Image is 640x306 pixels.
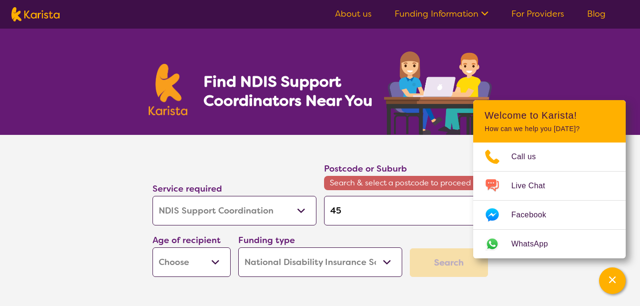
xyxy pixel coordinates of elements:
[324,176,488,190] span: Search & select a postcode to proceed
[324,196,488,225] input: Type
[511,208,558,222] span: Facebook
[473,143,626,258] ul: Choose channel
[599,267,626,294] button: Channel Menu
[473,100,626,258] div: Channel Menu
[511,179,557,193] span: Live Chat
[335,8,372,20] a: About us
[238,235,295,246] label: Funding type
[485,125,614,133] p: How can we help you [DATE]?
[485,110,614,121] h2: Welcome to Karista!
[511,237,559,251] span: WhatsApp
[11,7,60,21] img: Karista logo
[511,8,564,20] a: For Providers
[384,51,492,135] img: support-coordination
[587,8,606,20] a: Blog
[395,8,488,20] a: Funding Information
[152,183,222,194] label: Service required
[152,235,221,246] label: Age of recipient
[324,163,407,174] label: Postcode or Suburb
[511,150,548,164] span: Call us
[149,64,188,115] img: Karista logo
[473,230,626,258] a: Web link opens in a new tab.
[203,72,380,110] h1: Find NDIS Support Coordinators Near You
